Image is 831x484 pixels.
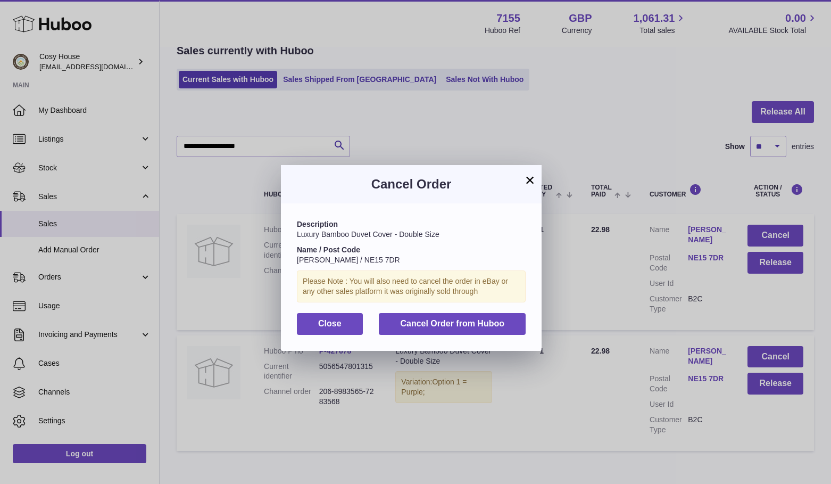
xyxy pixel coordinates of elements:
h3: Cancel Order [297,176,526,193]
span: Close [318,319,342,328]
button: × [523,174,536,186]
span: [PERSON_NAME] / NE15 7DR [297,256,400,264]
div: Please Note : You will also need to cancel the order in eBay or any other sales platform it was o... [297,270,526,302]
button: Close [297,313,363,335]
button: Cancel Order from Huboo [379,313,526,335]
strong: Description [297,220,338,228]
strong: Name / Post Code [297,245,360,254]
span: Cancel Order from Huboo [400,319,504,328]
span: Luxury Bamboo Duvet Cover - Double Size [297,230,439,239]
